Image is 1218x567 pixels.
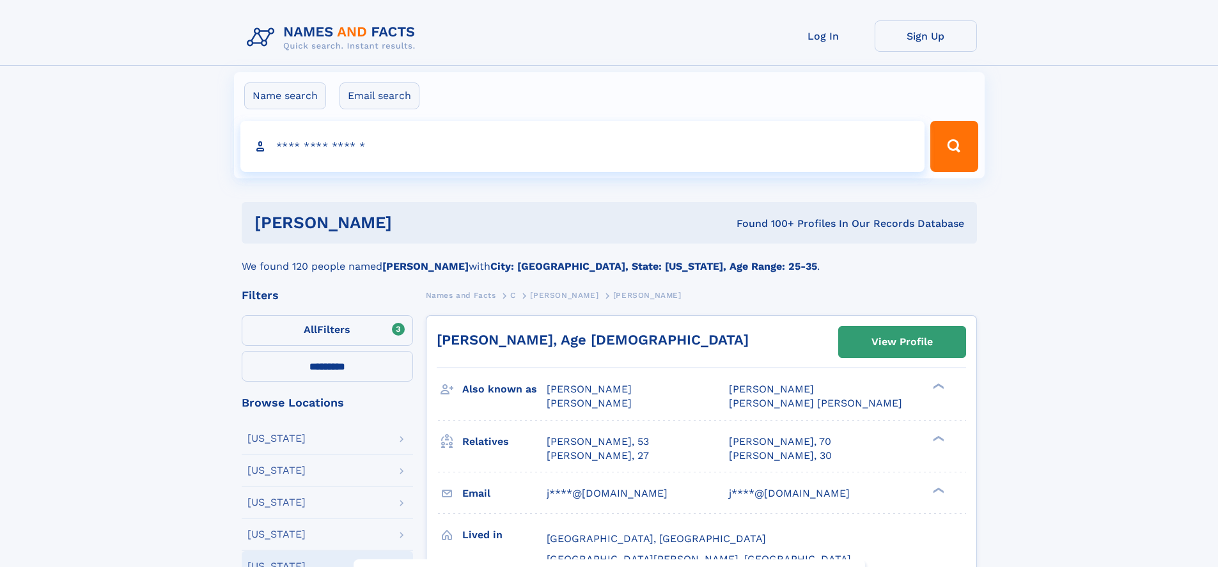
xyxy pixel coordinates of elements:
[729,449,832,463] a: [PERSON_NAME], 30
[930,434,945,442] div: ❯
[875,20,977,52] a: Sign Up
[254,215,565,231] h1: [PERSON_NAME]
[772,20,875,52] a: Log In
[547,553,851,565] span: [GEOGRAPHIC_DATA][PERSON_NAME], [GEOGRAPHIC_DATA]
[242,397,413,408] div: Browse Locations
[613,291,682,300] span: [PERSON_NAME]
[240,121,925,172] input: search input
[247,433,306,444] div: [US_STATE]
[304,323,317,336] span: All
[729,397,902,409] span: [PERSON_NAME] [PERSON_NAME]
[462,378,547,400] h3: Also known as
[547,383,632,395] span: [PERSON_NAME]
[247,465,306,476] div: [US_STATE]
[530,291,598,300] span: [PERSON_NAME]
[564,217,964,231] div: Found 100+ Profiles In Our Records Database
[930,121,978,172] button: Search Button
[242,290,413,301] div: Filters
[340,82,419,109] label: Email search
[729,383,814,395] span: [PERSON_NAME]
[462,431,547,453] h3: Relatives
[462,483,547,504] h3: Email
[490,260,817,272] b: City: [GEOGRAPHIC_DATA], State: [US_STATE], Age Range: 25-35
[242,244,977,274] div: We found 120 people named with .
[930,486,945,494] div: ❯
[547,532,766,545] span: [GEOGRAPHIC_DATA], [GEOGRAPHIC_DATA]
[530,287,598,303] a: [PERSON_NAME]
[930,382,945,391] div: ❯
[839,327,965,357] a: View Profile
[547,397,632,409] span: [PERSON_NAME]
[547,435,649,449] a: [PERSON_NAME], 53
[247,497,306,508] div: [US_STATE]
[426,287,496,303] a: Names and Facts
[871,327,933,357] div: View Profile
[242,20,426,55] img: Logo Names and Facts
[510,287,516,303] a: C
[729,435,831,449] a: [PERSON_NAME], 70
[382,260,469,272] b: [PERSON_NAME]
[547,449,649,463] a: [PERSON_NAME], 27
[247,529,306,540] div: [US_STATE]
[462,524,547,546] h3: Lived in
[510,291,516,300] span: C
[244,82,326,109] label: Name search
[437,332,749,348] a: [PERSON_NAME], Age [DEMOGRAPHIC_DATA]
[242,315,413,346] label: Filters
